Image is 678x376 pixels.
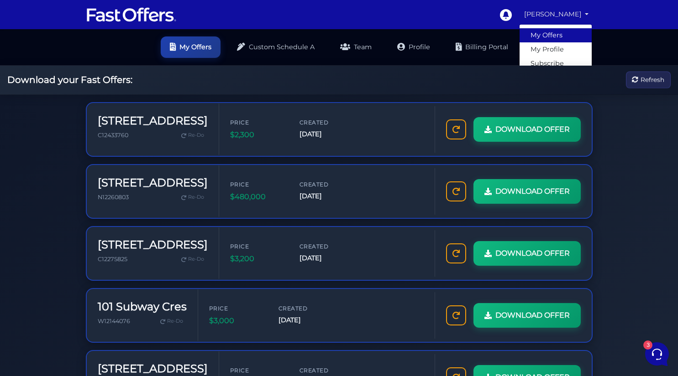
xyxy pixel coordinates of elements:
[66,134,128,141] span: Start a Conversation
[38,66,145,75] span: Fast Offers Support
[230,191,285,203] span: $480,000
[300,253,354,263] span: [DATE]
[643,340,671,368] iframe: Customerly Messenger Launcher
[230,253,285,265] span: $3,200
[98,176,208,190] h3: [STREET_ADDRESS]
[626,72,671,88] button: Refresh
[300,129,354,139] span: [DATE]
[38,101,145,110] span: Fast Offers Support
[473,303,581,328] a: DOWNLOAD OFFER
[473,241,581,266] a: DOWNLOAD OFFER
[495,309,570,321] span: DOWNLOAD OFFER
[21,184,149,193] input: Search for an Article...
[38,77,145,86] p: Huge Announcement: [URL][DOMAIN_NAME]
[114,165,168,172] a: Open Help Center
[27,305,43,313] p: Home
[150,66,168,74] p: [DATE]
[188,193,204,201] span: Re-Do
[15,165,62,172] span: Find an Answer
[331,36,381,58] a: Team
[473,179,581,204] a: DOWNLOAD OFFER
[495,185,570,197] span: DOWNLOAD OFFER
[11,97,172,124] a: Fast Offers SupportHow to Use NEW Authentisign Templates, Full Walkthrough Tutorial: [URL][DOMAIN...
[79,305,105,313] p: Messages
[98,256,127,263] span: C12275825
[300,180,354,189] span: Created
[15,128,168,146] button: Start a Conversation
[119,292,175,313] button: Help
[167,317,183,325] span: Re-Do
[98,300,187,314] h3: 101 Subway Cres
[178,191,208,203] a: Re-Do
[230,366,285,375] span: Price
[159,77,168,86] span: 1
[230,180,285,189] span: Price
[473,117,581,142] a: DOWNLOAD OFFER
[63,292,120,313] button: 3Messages
[178,129,208,141] a: Re-Do
[279,315,333,325] span: [DATE]
[519,24,592,89] div: [PERSON_NAME]
[300,118,354,127] span: Created
[230,242,285,251] span: Price
[15,67,33,85] img: dark
[300,366,354,375] span: Created
[520,28,592,42] a: My Offers
[279,304,333,313] span: Created
[7,7,153,36] h2: Hello [PERSON_NAME] 👋
[520,5,593,23] a: [PERSON_NAME]
[150,101,168,109] p: [DATE]
[7,74,132,85] h2: Download your Fast Offers:
[7,292,63,313] button: Home
[178,253,208,265] a: Re-Do
[520,42,592,57] a: My Profile
[91,291,98,298] span: 3
[157,315,187,327] a: Re-Do
[98,114,208,128] h3: [STREET_ADDRESS]
[230,118,285,127] span: Price
[98,238,208,252] h3: [STREET_ADDRESS]
[300,191,354,201] span: [DATE]
[230,129,285,141] span: $2,300
[388,36,439,58] a: Profile
[228,36,324,58] a: Custom Schedule A
[495,124,570,135] span: DOWNLOAD OFFER
[447,36,517,58] a: Billing Portal
[159,112,168,121] span: 1
[161,36,221,58] a: My Offers
[209,315,264,327] span: $3,000
[142,305,153,313] p: Help
[98,362,208,376] h3: [STREET_ADDRESS]
[495,247,570,259] span: DOWNLOAD OFFER
[209,304,264,313] span: Price
[147,51,168,58] a: See all
[188,255,204,263] span: Re-Do
[11,62,172,89] a: Fast Offers SupportHuge Announcement: [URL][DOMAIN_NAME][DATE]1
[98,318,130,324] span: W12144076
[98,194,129,201] span: N12260803
[641,75,664,85] span: Refresh
[188,131,204,139] span: Re-Do
[15,102,33,120] img: dark
[300,242,354,251] span: Created
[520,57,592,71] a: Subscribe
[15,51,74,58] span: Your Conversations
[38,112,145,121] p: How to Use NEW Authentisign Templates, Full Walkthrough Tutorial: [URL][DOMAIN_NAME]
[98,132,128,139] span: C12433760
